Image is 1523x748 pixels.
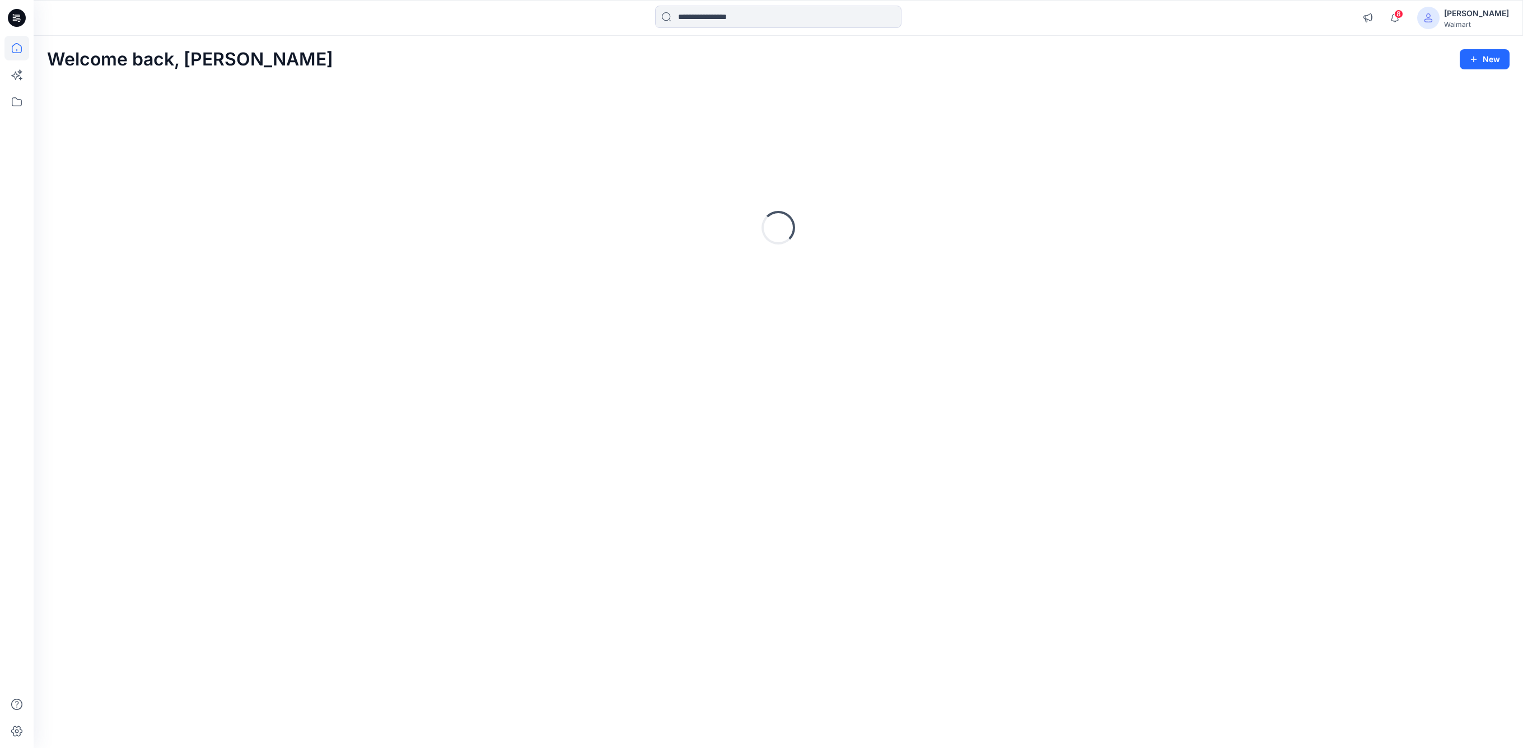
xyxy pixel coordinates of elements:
[1394,10,1403,18] span: 8
[1424,13,1433,22] svg: avatar
[47,49,333,70] h2: Welcome back, [PERSON_NAME]
[1444,20,1509,29] div: Walmart
[1460,49,1510,69] button: New
[1444,7,1509,20] div: [PERSON_NAME]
